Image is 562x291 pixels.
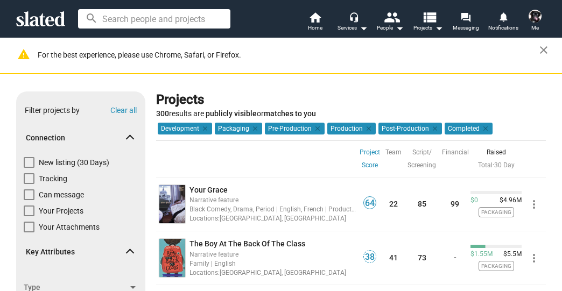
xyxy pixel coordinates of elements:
[479,207,514,217] span: Packaging
[38,48,539,62] div: For the best experience, please use Chrome, Safari, or Firefox.
[453,22,479,34] span: Messaging
[338,22,368,34] div: Services
[529,10,542,23] img: Sharon Bruneau
[363,256,376,265] a: 38
[377,22,404,34] div: People
[189,269,220,276] span: Locations:
[16,120,145,155] mat-expansion-panel-header: Connection
[308,11,321,24] mat-icon: home
[159,239,185,277] img: undefined
[189,185,356,224] a: Your GraceNarrative featureBlack Comedy, Drama, Period | English, French | Production: [DATE]Loca...
[499,250,522,259] span: $5.5M
[363,124,373,133] mat-icon: clear
[156,109,316,118] span: results are or
[158,123,212,134] mat-chip: Development
[312,124,321,133] mat-icon: clear
[215,123,262,134] mat-chip: Packaging
[189,239,305,248] span: The Boy At The Back Of The Class
[409,11,447,34] button: Projects
[454,253,456,262] a: -
[364,252,376,262] span: 38
[528,198,540,211] mat-icon: more_vert
[189,186,228,194] span: Your Grace
[39,222,100,232] span: Your Attachments
[156,109,169,118] strong: 300
[418,200,426,208] a: 85
[421,9,437,25] mat-icon: view_list
[157,183,187,225] a: undefined
[522,8,548,36] button: Sharon BruneauMe
[451,200,459,208] a: 99
[537,44,550,56] mat-icon: close
[327,123,376,134] mat-chip: Production
[159,185,185,223] img: undefined
[364,198,376,209] span: 64
[157,237,187,279] a: undefined
[189,239,356,278] a: The Boy At The Back Of The ClassNarrative featureFamily | EnglishLocations:[GEOGRAPHIC_DATA], [GE...
[156,91,542,109] div: Projects
[470,196,478,205] span: $0
[264,109,316,118] b: matches to you
[26,133,127,143] span: Connection
[249,124,259,133] mat-icon: clear
[199,124,209,133] mat-icon: clear
[498,11,508,22] mat-icon: notifications
[478,161,493,169] a: Total
[480,124,489,133] mat-icon: clear
[432,22,445,34] mat-icon: arrow_drop_down
[189,267,356,278] div: [GEOGRAPHIC_DATA], [GEOGRAPHIC_DATA]
[360,146,380,172] a: Project Score
[357,22,370,34] mat-icon: arrow_drop_down
[478,161,494,169] span: ·
[189,258,356,268] div: Family | English
[371,11,409,34] button: People
[26,247,127,257] span: Key Attributes
[189,215,220,222] span: Locations:
[495,196,522,205] span: $4.96M
[39,173,67,184] span: Tracking
[378,123,442,134] mat-chip: Post-Production
[17,48,30,61] mat-icon: warning
[384,9,399,25] mat-icon: people
[528,252,540,265] mat-icon: more_vert
[296,11,334,34] a: Home
[470,250,493,259] span: $1.55M
[408,146,436,172] a: Script/ Screening
[389,253,398,262] a: 41
[393,22,406,34] mat-icon: arrow_drop_down
[39,205,83,216] span: Your Projects
[39,189,84,200] span: Can message
[479,261,514,271] span: Packaging
[363,202,376,211] a: 64
[484,11,522,34] a: Notifications
[189,195,356,205] div: Narrative feature
[531,22,539,34] span: Me
[334,11,371,34] button: Services
[110,106,137,115] button: Clear all
[445,123,493,134] mat-chip: Completed
[189,204,356,214] div: Black Comedy, Drama, Period | English, French | Production: [DATE]
[349,12,359,22] mat-icon: headset_mic
[460,12,470,22] mat-icon: forum
[418,253,426,262] a: 73
[206,109,257,118] b: publicly visible
[189,213,356,223] div: [GEOGRAPHIC_DATA], [GEOGRAPHIC_DATA]
[78,9,230,29] input: Search people and projects
[385,146,402,159] a: Team
[389,200,398,208] a: 22
[442,146,469,159] a: Financial
[429,124,439,133] mat-icon: clear
[39,157,109,168] span: New listing (30 Days)
[16,235,145,269] mat-expansion-panel-header: Key Attributes
[25,105,80,116] div: Filter projects by
[488,22,518,34] span: Notifications
[494,161,515,169] a: 30 Day
[413,22,443,34] span: Projects
[265,123,325,134] mat-chip: Pre-Production
[470,146,522,159] div: Raised
[447,11,484,34] a: Messaging
[189,249,356,259] div: Narrative feature
[16,157,145,238] div: Connection
[308,22,322,34] span: Home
